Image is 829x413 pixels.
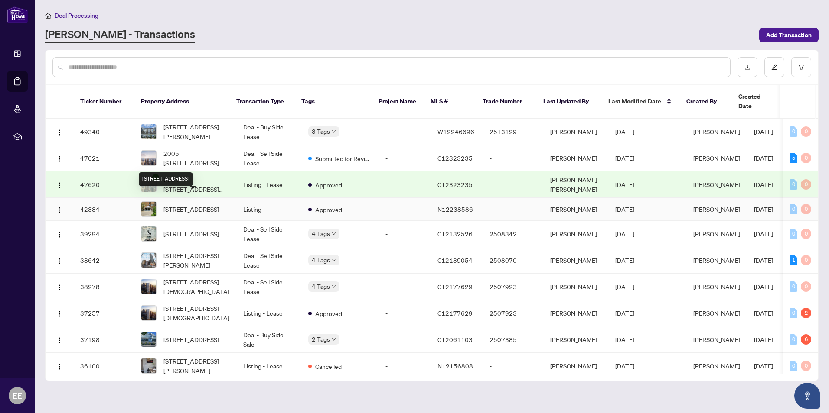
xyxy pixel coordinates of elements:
[73,119,134,145] td: 49340
[798,64,804,70] span: filter
[536,85,601,119] th: Last Updated By
[754,230,773,238] span: [DATE]
[790,204,797,214] div: 0
[483,300,543,326] td: 2507923
[483,247,543,274] td: 2508070
[744,64,751,70] span: download
[543,353,608,379] td: [PERSON_NAME]
[379,300,431,326] td: -
[483,274,543,300] td: 2507923
[52,280,66,294] button: Logo
[141,226,156,241] img: thumbnail-img
[379,145,431,171] td: -
[379,198,431,221] td: -
[801,153,811,163] div: 0
[56,182,63,189] img: Logo
[236,119,301,145] td: Deal - Buy Side Lease
[801,361,811,371] div: 0
[379,119,431,145] td: -
[754,283,773,290] span: [DATE]
[315,205,342,214] span: Approved
[759,28,819,42] button: Add Transaction
[56,337,63,344] img: Logo
[73,85,134,119] th: Ticket Number
[163,356,229,375] span: [STREET_ADDRESS][PERSON_NAME]
[615,336,634,343] span: [DATE]
[52,177,66,191] button: Logo
[332,258,336,262] span: down
[483,145,543,171] td: -
[790,179,797,190] div: 0
[141,253,156,268] img: thumbnail-img
[379,274,431,300] td: -
[56,129,63,136] img: Logo
[312,255,330,265] span: 4 Tags
[483,326,543,353] td: 2507385
[163,122,229,141] span: [STREET_ADDRESS][PERSON_NAME]
[754,256,773,264] span: [DATE]
[754,128,773,136] span: [DATE]
[801,281,811,292] div: 0
[693,283,740,290] span: [PERSON_NAME]
[693,309,740,317] span: [PERSON_NAME]
[56,363,63,370] img: Logo
[379,247,431,274] td: -
[483,353,543,379] td: -
[236,326,301,353] td: Deal - Buy Side Sale
[801,204,811,214] div: 0
[615,256,634,264] span: [DATE]
[615,181,634,188] span: [DATE]
[52,227,66,241] button: Logo
[141,332,156,347] img: thumbnail-img
[543,326,608,353] td: [PERSON_NAME]
[543,145,608,171] td: [PERSON_NAME]
[73,221,134,247] td: 39294
[437,205,473,213] span: N12238586
[73,353,134,379] td: 36100
[437,128,474,136] span: W12246696
[163,175,229,194] span: 2005-[STREET_ADDRESS][PERSON_NAME]
[738,57,757,77] button: download
[56,231,63,238] img: Logo
[437,256,473,264] span: C12139054
[543,247,608,274] td: [PERSON_NAME]
[315,309,342,318] span: Approved
[754,362,773,370] span: [DATE]
[236,247,301,274] td: Deal - Sell Side Lease
[163,251,229,270] span: [STREET_ADDRESS][PERSON_NAME]
[754,205,773,213] span: [DATE]
[615,230,634,238] span: [DATE]
[738,92,775,111] span: Created Date
[236,300,301,326] td: Listing - Lease
[73,300,134,326] td: 37257
[45,27,195,43] a: [PERSON_NAME] - Transactions
[163,148,229,168] span: 2005-[STREET_ADDRESS][PERSON_NAME]
[236,145,301,171] td: Deal - Sell Side Lease
[424,85,476,119] th: MLS #
[7,6,28,23] img: logo
[693,256,740,264] span: [PERSON_NAME]
[52,202,66,216] button: Logo
[332,129,336,134] span: down
[801,308,811,318] div: 2
[437,154,473,162] span: C12323235
[794,383,820,409] button: Open asap
[764,57,784,77] button: edit
[379,326,431,353] td: -
[790,308,797,318] div: 0
[73,274,134,300] td: 38278
[379,171,431,198] td: -
[52,253,66,267] button: Logo
[52,151,66,165] button: Logo
[315,180,342,190] span: Approved
[312,281,330,291] span: 4 Tags
[693,230,740,238] span: [PERSON_NAME]
[52,359,66,373] button: Logo
[483,171,543,198] td: -
[73,171,134,198] td: 47620
[608,97,661,106] span: Last Modified Date
[437,309,473,317] span: C12177629
[236,198,301,221] td: Listing
[731,85,792,119] th: Created Date
[229,85,294,119] th: Transaction Type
